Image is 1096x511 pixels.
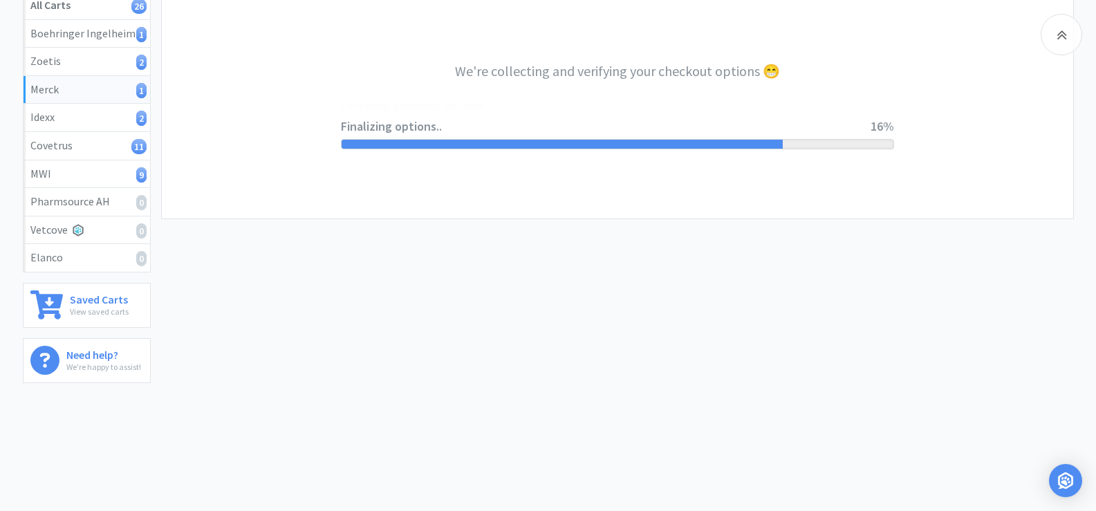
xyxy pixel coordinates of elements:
[131,139,147,154] i: 11
[341,60,894,82] h3: We're collecting and verifying your checkout options 😁
[136,83,147,98] i: 1
[24,244,150,272] a: Elanco0
[24,188,150,216] a: Pharmsource AH0
[70,305,129,318] p: View saved carts
[70,290,129,305] h6: Saved Carts
[136,27,147,42] i: 1
[30,53,143,71] div: Zoetis
[30,81,143,99] div: Merck
[24,160,150,189] a: MWI9
[1049,464,1082,497] div: Open Intercom Messenger
[66,346,141,360] h6: Need help?
[341,96,871,116] span: Fetching payment options..
[136,111,147,126] i: 2
[23,283,151,328] a: Saved CartsView saved carts
[24,104,150,132] a: Idexx2
[136,195,147,210] i: 0
[30,109,143,127] div: Idexx
[136,251,147,266] i: 0
[30,221,143,239] div: Vetcove
[24,48,150,76] a: Zoetis2
[24,20,150,48] a: Boehringer Ingelheim1
[30,137,143,155] div: Covetrus
[30,249,143,267] div: Elanco
[66,360,141,373] p: We're happy to assist!
[30,165,143,183] div: MWI
[341,117,871,137] span: Finalizing options..
[30,25,143,43] div: Boehringer Ingelheim
[136,223,147,239] i: 0
[30,193,143,211] div: Pharmsource AH
[871,118,894,134] span: 16%
[136,167,147,183] i: 9
[24,132,150,160] a: Covetrus11
[24,216,150,245] a: Vetcove0
[24,76,150,104] a: Merck1
[136,55,147,70] i: 2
